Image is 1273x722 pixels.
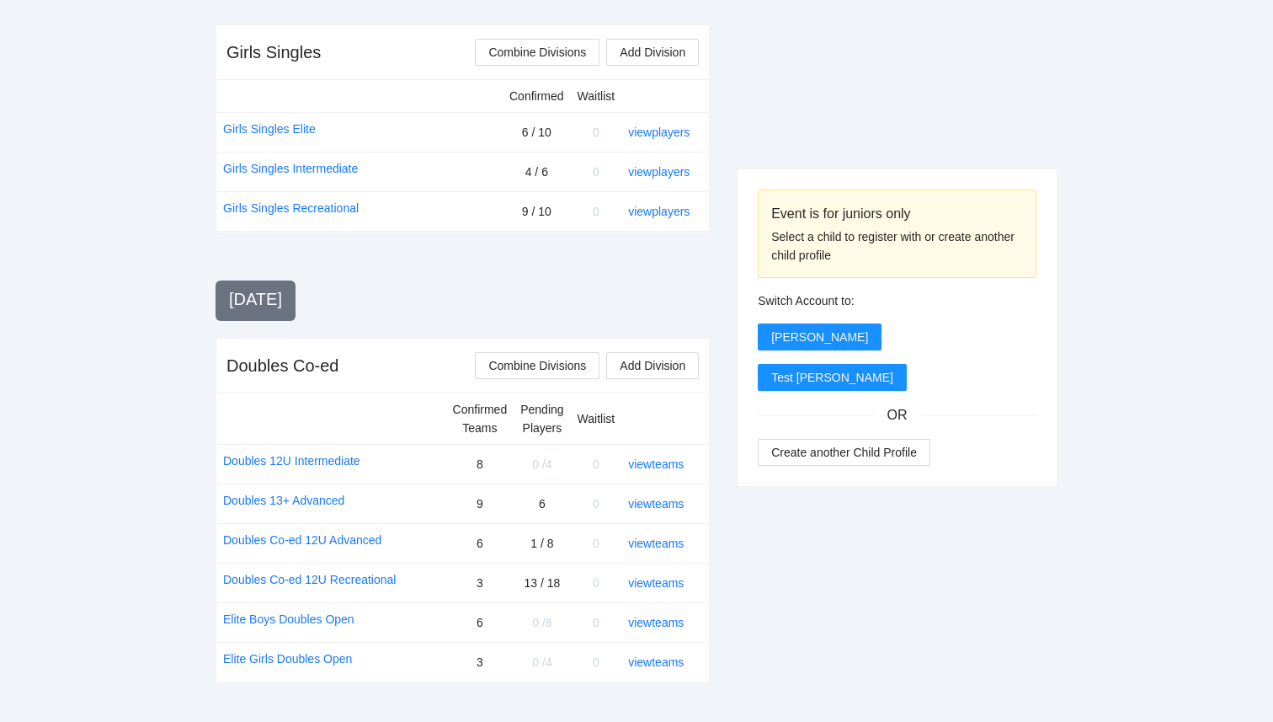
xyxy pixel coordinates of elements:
a: view players [628,205,690,218]
td: 4 / 6 [503,152,571,191]
span: [PERSON_NAME] [771,328,868,346]
span: Test [PERSON_NAME] [771,368,893,387]
a: view teams [628,457,684,471]
a: Girls Singles Recreational [223,199,359,217]
button: Create another Child Profile [758,439,930,466]
div: Switch Account to: [758,291,1036,310]
td: 1 / 8 [514,523,570,563]
span: Create another Child Profile [771,443,917,462]
span: 0 [593,126,599,139]
a: Elite Girls Doubles Open [223,650,352,668]
td: 9 / 10 [503,191,571,231]
div: Event is for juniors only [771,203,1023,224]
button: Combine Divisions [475,39,599,66]
div: Doubles Co-ed [226,354,338,377]
button: Test [PERSON_NAME] [758,364,907,391]
a: view teams [628,655,684,669]
td: 13 / 18 [514,563,570,602]
div: Select a child to register with or create another child profile [771,227,1023,265]
a: Doubles Co-ed 12U Recreational [223,570,396,589]
button: Add Division [606,39,699,66]
a: Elite Boys Doubles Open [223,610,354,628]
span: Combine Divisions [488,43,586,62]
div: Confirmed Teams [453,400,508,437]
a: view teams [628,537,684,550]
span: 0 [593,655,599,669]
td: 6 / 10 [503,112,571,152]
span: 0 / 4 [532,457,551,471]
a: view teams [628,576,684,590]
a: Doubles 12U Intermediate [223,452,360,470]
div: Pending Players [520,400,563,437]
div: Waitlist [578,409,615,428]
td: 6 [446,523,514,563]
div: Confirmed [509,87,564,105]
span: 0 / 4 [532,655,551,669]
button: Add Division [606,352,699,379]
div: Girls Singles [226,40,321,64]
button: Combine Divisions [475,352,599,379]
td: 3 [446,642,514,682]
td: 6 [446,602,514,642]
a: Doubles Co-ed 12U Advanced [223,531,381,549]
td: 8 [446,444,514,484]
a: view players [628,165,690,179]
span: [DATE] [229,290,282,308]
a: Girls Singles Intermediate [223,159,358,178]
span: 0 [593,537,599,550]
a: view teams [628,497,684,511]
a: Girls Singles Elite [223,120,316,138]
span: Add Division [620,356,685,375]
span: 0 [593,616,599,629]
td: 3 [446,563,514,602]
span: 0 / 8 [532,616,551,629]
div: Waitlist [578,87,615,105]
span: OR [874,404,921,425]
span: 0 [593,165,599,179]
a: view teams [628,616,684,629]
td: 9 [446,484,514,523]
span: 0 [593,457,599,471]
a: Doubles 13+ Advanced [223,491,344,510]
span: 0 [593,497,599,511]
span: Combine Divisions [488,356,586,375]
a: view players [628,126,690,139]
span: 0 [593,576,599,590]
button: [PERSON_NAME] [758,324,882,350]
span: Add Division [620,43,685,62]
td: 6 [514,484,570,523]
span: 0 [593,205,599,218]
